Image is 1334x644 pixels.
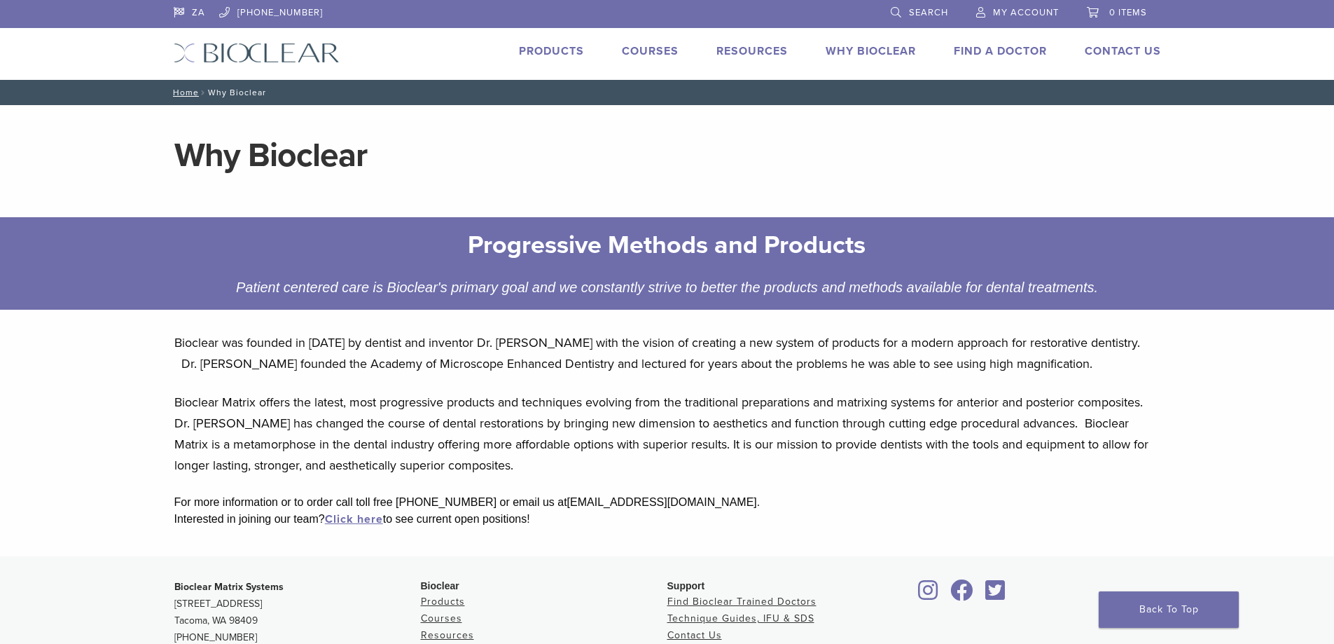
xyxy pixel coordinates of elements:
a: Technique Guides, IFU & SDS [667,612,814,624]
a: Bioclear [946,588,978,602]
a: Courses [622,44,679,58]
a: Products [421,596,465,608]
span: Search [909,7,948,18]
strong: Bioclear Matrix Systems [174,581,284,593]
img: Bioclear [174,43,340,63]
h2: Progressive Methods and Products [233,228,1102,262]
h1: Why Bioclear [174,139,1160,172]
a: Bioclear [914,588,943,602]
span: Bioclear [421,580,459,591]
a: Find A Doctor [954,44,1047,58]
a: Bioclear [981,588,1010,602]
a: Contact Us [1085,44,1161,58]
a: Back To Top [1099,591,1239,628]
a: Why Bioclear [826,44,916,58]
a: Resources [421,629,474,641]
p: Bioclear was founded in [DATE] by dentist and inventor Dr. [PERSON_NAME] with the vision of creat... [174,332,1160,374]
a: Products [519,44,584,58]
a: Contact Us [667,629,722,641]
a: Click here [325,512,383,526]
a: Home [169,88,199,97]
span: / [199,89,208,96]
a: Courses [421,612,462,624]
div: Patient centered care is Bioclear's primary goal and we constantly strive to better the products ... [223,276,1112,299]
span: My Account [993,7,1059,18]
nav: Why Bioclear [163,80,1172,105]
div: For more information or to order call toll free [PHONE_NUMBER] or email us at [EMAIL_ADDRESS][DOM... [174,494,1160,511]
a: Find Bioclear Trained Doctors [667,596,817,608]
a: Resources [716,44,788,58]
span: Support [667,580,705,591]
span: 0 items [1109,7,1147,18]
div: Interested in joining our team? to see current open positions! [174,511,1160,528]
p: Bioclear Matrix offers the latest, most progressive products and techniques evolving from the tra... [174,392,1160,476]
